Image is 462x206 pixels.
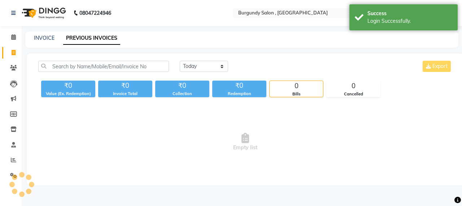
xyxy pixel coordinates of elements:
[18,3,68,23] img: logo
[38,106,452,178] span: Empty list
[38,61,169,72] input: Search by Name/Mobile/Email/Invoice No
[98,81,152,91] div: ₹0
[41,91,95,97] div: Value (Ex. Redemption)
[327,81,380,91] div: 0
[212,91,266,97] div: Redemption
[98,91,152,97] div: Invoice Total
[212,81,266,91] div: ₹0
[41,81,95,91] div: ₹0
[79,3,111,23] b: 08047224946
[34,35,55,41] a: INVOICE
[367,10,452,17] div: Success
[155,91,209,97] div: Collection
[327,91,380,97] div: Cancelled
[155,81,209,91] div: ₹0
[270,91,323,97] div: Bills
[367,17,452,25] div: Login Successfully.
[270,81,323,91] div: 0
[63,32,120,45] a: PREVIOUS INVOICES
